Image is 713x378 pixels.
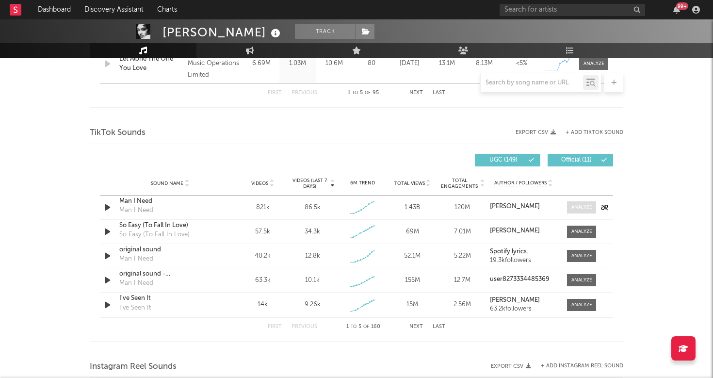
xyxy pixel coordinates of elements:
[490,248,528,255] strong: Spotify.lyrics.
[119,303,151,313] div: I've Seen It
[337,87,390,99] div: 1 5 95
[119,279,153,288] div: Man I Need
[305,251,320,261] div: 12.8k
[119,294,221,303] a: I've Seen It
[119,230,190,240] div: So Easy (To Fall In Love)
[433,324,445,329] button: Last
[393,59,426,68] div: [DATE]
[119,245,221,255] a: original sound
[240,203,285,213] div: 821k
[245,59,277,68] div: 6.69M
[119,254,153,264] div: Man I Need
[490,276,550,282] strong: user8273334485369
[188,46,241,81] div: © 2025 Universal Music Operations Limited
[119,221,221,230] a: So Easy (To Fall In Love)
[318,59,350,68] div: 10.6M
[481,79,583,87] input: Search by song name or URL
[365,91,371,95] span: of
[292,90,317,96] button: Previous
[440,276,485,285] div: 12.7M
[90,127,146,139] span: TikTok Sounds
[351,325,356,329] span: to
[490,257,557,264] div: 19.3k followers
[290,178,329,189] span: Videos (last 7 days)
[490,228,540,234] strong: [PERSON_NAME]
[468,59,501,68] div: 8.13M
[440,251,485,261] div: 5.22M
[119,197,221,206] a: Man I Need
[409,324,423,329] button: Next
[541,363,623,369] button: + Add Instagram Reel Sound
[240,251,285,261] div: 40.2k
[390,300,435,310] div: 15M
[305,203,321,213] div: 86.5k
[305,227,320,237] div: 34.3k
[295,24,356,39] button: Track
[337,321,390,333] div: 1 5 160
[390,203,435,213] div: 1.43B
[490,228,557,234] a: [PERSON_NAME]
[251,181,268,186] span: Videos
[119,54,183,73] a: Let Alone The One You Love
[548,154,613,166] button: Official(11)
[481,157,526,163] span: UGC ( 149 )
[390,276,435,285] div: 155M
[162,24,283,40] div: [PERSON_NAME]
[500,4,645,16] input: Search for artists
[490,248,557,255] a: Spotify.lyrics.
[282,59,313,68] div: 1.03M
[556,130,623,135] button: + Add TikTok Sound
[340,180,385,187] div: 6M Trend
[440,203,485,213] div: 120M
[673,6,680,14] button: 99+
[490,276,557,283] a: user8273334485369
[431,59,463,68] div: 13.1M
[516,130,556,135] button: Export CSV
[363,325,369,329] span: of
[390,227,435,237] div: 69M
[352,91,358,95] span: to
[433,90,445,96] button: Last
[240,227,285,237] div: 57.5k
[305,276,320,285] div: 10.1k
[566,130,623,135] button: + Add TikTok Sound
[355,59,389,68] div: 80
[490,203,557,210] a: [PERSON_NAME]
[554,157,599,163] span: Official ( 11 )
[440,227,485,237] div: 7.01M
[440,178,479,189] span: Total Engagements
[151,181,183,186] span: Sound Name
[490,297,557,304] a: [PERSON_NAME]
[240,300,285,310] div: 14k
[394,181,425,186] span: Total Views
[475,154,540,166] button: UGC(149)
[90,361,177,373] span: Instagram Reel Sounds
[268,90,282,96] button: First
[505,59,538,68] div: <5%
[531,363,623,369] div: + Add Instagram Reel Sound
[490,297,540,303] strong: [PERSON_NAME]
[409,90,423,96] button: Next
[119,206,153,215] div: Man I Need
[292,324,317,329] button: Previous
[676,2,688,10] div: 99 +
[490,306,557,312] div: 63.2k followers
[440,300,485,310] div: 2.56M
[240,276,285,285] div: 63.3k
[268,324,282,329] button: First
[305,300,321,310] div: 9.26k
[119,269,221,279] a: original sound - user8273334485369
[490,203,540,210] strong: [PERSON_NAME]
[491,363,531,369] button: Export CSV
[390,251,435,261] div: 52.1M
[494,180,547,186] span: Author / Followers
